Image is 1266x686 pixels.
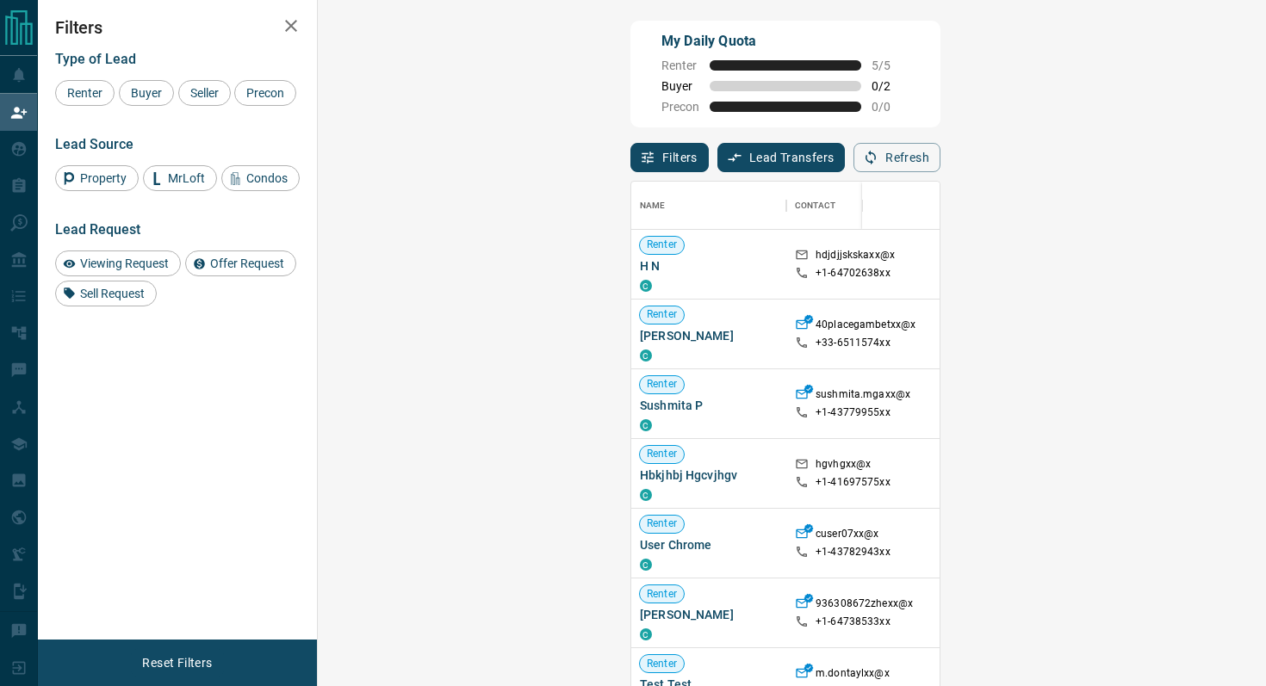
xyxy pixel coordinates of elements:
span: Buyer [125,86,168,100]
h2: Filters [55,17,300,38]
div: condos.ca [640,559,652,571]
div: Renter [55,80,115,106]
div: Seller [178,80,231,106]
span: Type of Lead [55,51,136,67]
p: +1- 43782943xx [816,545,891,559]
div: Buyer [119,80,174,106]
span: User Chrome [640,536,778,553]
span: Renter [661,59,699,72]
span: H N [640,257,778,275]
span: [PERSON_NAME] [640,327,778,344]
div: Sell Request [55,281,157,306]
span: Renter [640,516,684,531]
span: Viewing Request [74,256,175,270]
button: Refresh [853,143,940,172]
button: Lead Transfers [717,143,846,172]
div: condos.ca [640,489,652,501]
div: Name [640,182,666,230]
span: Renter [640,238,684,252]
span: Renter [640,377,684,392]
div: MrLoft [143,165,217,191]
button: Reset Filters [131,648,223,677]
p: m.dontaylxx@x [816,666,890,684]
span: MrLoft [162,171,211,185]
p: +1- 64702638xx [816,266,891,281]
span: Sushmita P [640,397,778,414]
p: 936308672zhexx@x [816,596,913,615]
div: Condos [221,165,300,191]
span: Property [74,171,133,185]
p: hdjdjjskskaxx@x [816,248,895,266]
span: Sell Request [74,287,151,300]
p: cuser07xx@x [816,527,878,545]
span: Lead Source [55,136,133,152]
div: condos.ca [640,628,652,640]
span: [PERSON_NAME] [640,606,778,623]
p: sushmita.mgaxx@x [816,387,910,405]
span: Renter [640,447,684,461]
span: Renter [640,657,684,671]
p: +1- 43779955xx [816,405,891,420]
span: Condos [240,171,294,185]
span: 5 / 5 [872,59,909,72]
p: +1- 64738533xx [816,615,891,629]
span: Renter [640,307,684,322]
span: 0 / 2 [872,79,909,93]
div: Offer Request [185,250,296,276]
span: Precon [661,100,699,114]
span: Hbkjhbj Hgcvjhgv [640,467,778,484]
p: +33- 6511574xx [816,336,891,350]
div: Precon [234,80,296,106]
span: Seller [184,86,225,100]
div: Contact [795,182,835,230]
p: +1- 41697575xx [816,475,891,490]
span: Renter [61,86,109,100]
button: Filters [630,143,709,172]
p: My Daily Quota [661,31,909,52]
div: Contact [786,182,924,230]
span: Buyer [661,79,699,93]
p: hgvhgxx@x [816,457,871,475]
p: 40placegambetxx@x [816,318,915,336]
span: Renter [640,587,684,602]
div: Property [55,165,139,191]
span: Offer Request [204,256,290,270]
span: 0 / 0 [872,100,909,114]
div: Name [631,182,786,230]
div: Viewing Request [55,250,181,276]
span: Lead Request [55,221,140,238]
span: Precon [240,86,290,100]
div: condos.ca [640,349,652,362]
div: condos.ca [640,419,652,431]
div: condos.ca [640,280,652,292]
